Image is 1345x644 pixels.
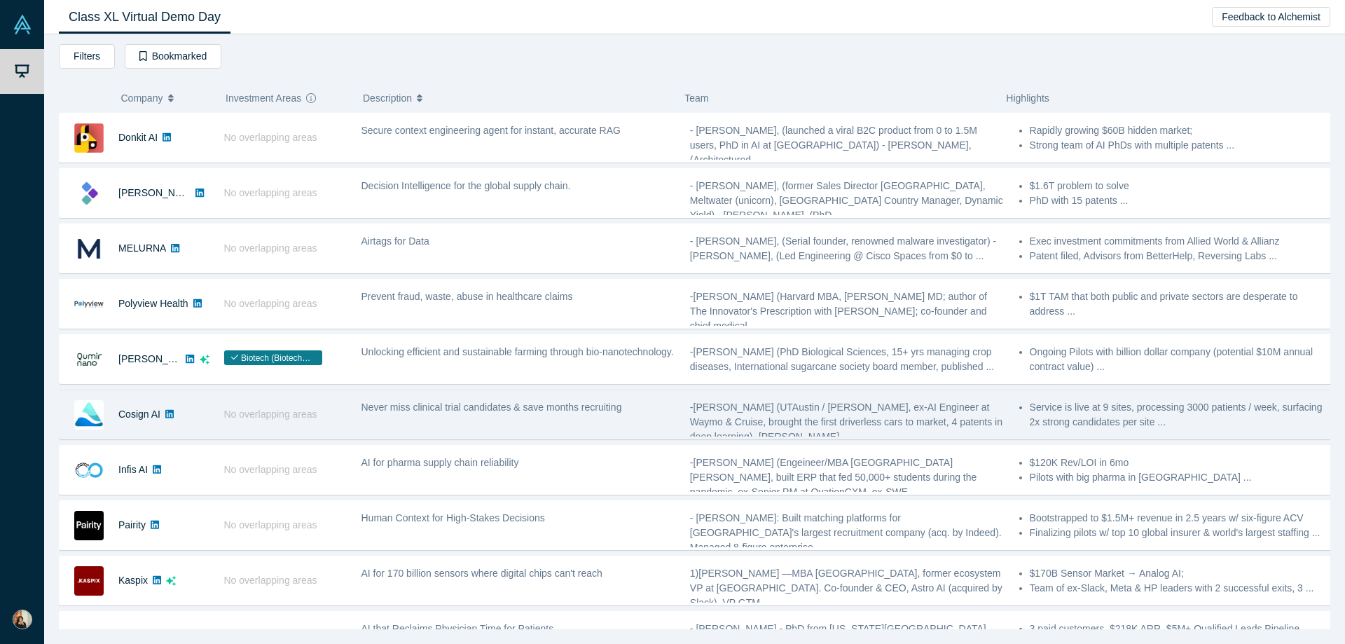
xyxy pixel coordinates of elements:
[1030,511,1333,526] li: Bootstrapped to $1.5M+ revenue in 2.5 years w/ six-figure ACV
[361,402,622,413] span: Never miss clinical trial candidates & save months recruiting
[1212,7,1330,27] button: Feedback to Alchemist
[1030,470,1333,485] li: Pilots with big pharma in [GEOGRAPHIC_DATA] ...
[690,235,996,261] span: - [PERSON_NAME], (Serial founder, renowned malware investigator) - [PERSON_NAME], (Led Engineerin...
[118,187,199,198] a: [PERSON_NAME]
[74,123,104,153] img: Donkit AI's Logo
[118,519,146,530] a: Pairity
[1030,123,1333,138] li: Rapidly growing $60B hidden market;
[118,464,148,475] a: Infis AI
[166,576,176,586] svg: dsa ai sparkles
[74,566,104,596] img: Kaspix's Logo
[1030,234,1333,249] li: Exec investment commitments from Allied World & Allianz
[121,83,212,113] button: Company
[690,291,987,331] span: -[PERSON_NAME] (Harvard MBA, [PERSON_NAME] MD; author of The Innovator's Prescription with [PERSO...
[363,83,412,113] span: Description
[121,83,163,113] span: Company
[118,298,188,309] a: Polyview Health
[1030,526,1333,540] li: Finalizing pilots w/ top 10 global insurer & world's largest staffing ...
[1030,566,1333,581] li: $170B Sensor Market → Analog AI;
[59,1,230,34] a: Class XL Virtual Demo Day
[224,187,317,198] span: No overlapping areas
[361,346,674,357] span: Unlocking efficient and sustainable farming through bio-nanotechnology.
[74,234,104,263] img: MELURNA's Logo
[690,512,1002,553] span: - [PERSON_NAME]: Built matching platforms for [GEOGRAPHIC_DATA]'s largest recruitment company (ac...
[226,83,301,113] span: Investment Areas
[74,289,104,319] img: Polyview Health's Logo
[224,350,322,365] span: Biotech (Biotechnology)
[690,457,977,498] span: -[PERSON_NAME] (Engeineer/MBA [GEOGRAPHIC_DATA][PERSON_NAME], built ERP that fed 50,000+ students...
[224,464,317,475] span: No overlapping areas
[690,180,1003,221] span: - [PERSON_NAME], (former Sales Director [GEOGRAPHIC_DATA], Meltwater (unicorn), [GEOGRAPHIC_DATA]...
[1030,622,1333,636] li: 3 paid customers, $218K ARR, $5M+ Qualified Leads Pipeline
[684,93,708,104] span: Team
[1030,345,1333,374] li: Ongoing Pilots with billion dollar company (potential $10M annual contract value) ...
[13,610,32,629] img: Jozef Mačák's Account
[224,298,317,309] span: No overlapping areas
[118,409,160,420] a: Cosign AI
[361,568,602,579] span: AI for 170 billion sensors where digital chips can't reach
[224,242,317,254] span: No overlapping areas
[13,15,32,34] img: Alchemist Vault Logo
[361,180,571,191] span: Decision Intelligence for the global supply chain.
[690,125,977,165] span: - [PERSON_NAME], (launched a viral B2C product from 0 to 1.5M users, PhD in AI at [GEOGRAPHIC_DAT...
[361,512,545,523] span: Human Context for High-Stakes Decisions
[74,455,104,485] img: Infis AI's Logo
[363,83,670,113] button: Description
[1030,455,1333,470] li: $120K Rev/LOI in 6mo
[1030,249,1333,263] li: Patent filed, Advisors from BetterHelp, Reversing Labs ...
[361,235,429,247] span: Airtags for Data
[361,125,621,136] span: Secure context engineering agent for instant, accurate RAG
[74,179,104,208] img: Kimaru AI's Logo
[361,291,573,302] span: Prevent fraud, waste, abuse in healthcare claims
[361,457,519,468] span: AI for pharma supply chain reliability
[118,242,166,254] a: MELURNA
[224,132,317,143] span: No overlapping areas
[74,400,104,430] img: Cosign AI's Logo
[361,623,554,634] span: AI that Reclaims Physician Time for Patients
[59,44,115,69] button: Filters
[1030,581,1333,596] li: Team of ex-Slack, Meta & HP leaders with 2 successful exits, 3 ...
[118,353,199,364] a: [PERSON_NAME]
[690,568,1002,608] span: 1)[PERSON_NAME] —MBA [GEOGRAPHIC_DATA], former ecosystem VP at [GEOGRAPHIC_DATA]. Co-founder & CE...
[125,44,221,69] button: Bookmarked
[1030,138,1333,153] li: Strong team of AI PhDs with multiple patents ...
[1030,193,1333,208] li: PhD with 15 patents ...
[1030,179,1333,193] li: $1.6T problem to solve
[200,355,209,364] svg: dsa ai sparkles
[690,402,1002,442] span: -[PERSON_NAME] (UTAustin / [PERSON_NAME], ex-AI Engineer at Waymo & Cruise, brought the first dri...
[74,511,104,540] img: Pairity's Logo
[224,519,317,530] span: No overlapping areas
[74,345,104,374] img: Qumir Nano's Logo
[118,575,148,586] a: Kaspix
[224,575,317,586] span: No overlapping areas
[1030,400,1333,430] li: Service is live at 9 sites, processing 3000 patients / week, surfacing 2x strong candidates per s...
[1006,93,1049,104] span: Highlights
[690,346,994,372] span: -[PERSON_NAME] (PhD Biological Sciences, 15+ yrs managing crop diseases, International sugarcane ...
[1030,289,1333,319] li: $1T TAM that both public and private sectors are desperate to address ...
[118,132,158,143] a: Donkit AI
[224,409,317,420] span: No overlapping areas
